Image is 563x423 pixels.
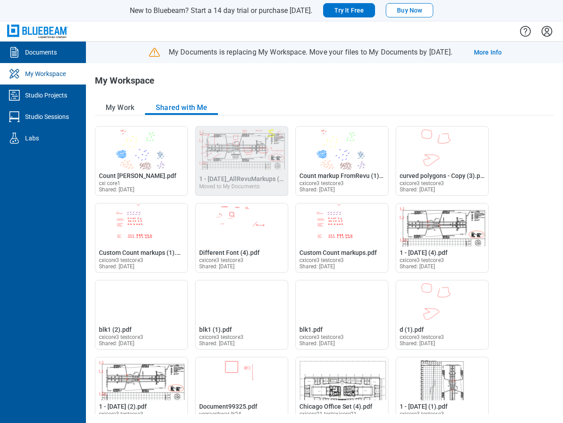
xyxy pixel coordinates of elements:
img: Document99325.pdf [196,357,288,400]
span: cxicore3 testcore3 [299,257,344,263]
svg: Studio Projects [7,88,21,102]
div: Open Count markup FromRevu (1).pdf in Editor [295,126,388,196]
div: Open Different Font (4).pdf in Editor [195,203,288,273]
span: 1 - [DATE] (1).pdf [400,403,448,410]
div: Documents [25,48,57,57]
span: cxicore3 testcore3 [99,257,143,263]
span: Shared: [DATE] [99,263,134,270]
span: cxicore3 testcore3 [400,334,444,340]
button: Buy Now [386,3,433,17]
svg: Studio Sessions [7,110,21,124]
span: Shared: [DATE] [400,186,435,193]
div: Open Count markup FromRevu.pdf in Editor [95,126,188,196]
span: cxicore21 testcxicore21 [299,411,357,417]
span: Shared: [DATE] [99,340,134,347]
span: cxicore3 testcore3 [199,257,243,263]
span: cxicore3 testcore3 [299,180,344,186]
a: Moved to My Documents [199,175,296,190]
div: Open curved polygons - Copy (3).pdf in Editor [396,126,489,196]
img: Custom Count markups.pdf [296,203,388,246]
div: Moved to My Documents [199,183,274,190]
img: Chicago Office Set (4).pdf [296,357,388,400]
img: blk1.pdf [296,280,388,323]
img: 1 - 12.7.2020_AllRevuMarkups (1).pdf [196,127,288,169]
img: Count markup FromRevu (1).pdf [296,127,388,169]
span: Shared: [DATE] [199,340,235,347]
span: cxicore3 testcore3 [99,411,143,417]
img: 1 - 12.7.2020 (4).pdf [396,203,488,246]
div: Studio Projects [25,91,67,100]
span: blk1 (1).pdf [199,326,232,333]
button: Try It Free [323,3,375,17]
span: cxicore3 testcore3 [400,257,444,263]
span: Shared: [DATE] [400,263,435,270]
img: Different Font (4).pdf [196,203,288,246]
span: 1 - [DATE] (2).pdf [99,403,147,410]
span: Shared: [DATE] [299,186,335,193]
button: Settings [540,24,554,39]
span: Shared: [DATE] [199,263,235,270]
span: Chicago Office Set (4).pdf [299,403,372,410]
span: curved polygons - Copy (3).pdf [400,172,486,179]
img: d (1).pdf [396,280,488,323]
span: cxi core1 [99,180,120,186]
span: Shared: [DATE] [299,263,335,270]
div: My Workspace [25,69,66,78]
div: Open 1 - 12.7.2020 (4).pdf in Editor [396,203,489,273]
span: cxicore3 testcore3 [199,334,243,340]
div: Studio Sessions [25,112,69,121]
span: Shared: [DATE] [99,186,134,193]
span: Shared: [DATE] [400,340,435,347]
svg: Documents [7,45,21,59]
div: Labs [25,134,39,143]
img: Count markup FromRevu.pdf [95,127,188,169]
img: Bluebeam, Inc. [7,25,68,38]
span: Document99325.pdf [199,403,257,410]
div: Open Custom Count markups.pdf in Editor [295,203,388,273]
span: cxicore3 testcore3 [299,334,344,340]
span: veeraeshwar lk24 [199,411,242,417]
p: My Documents is replacing My Workspace. Move your files to My Documents by [DATE]. [169,47,452,57]
img: 1 - 12.7.2020 (1).pdf [396,357,488,400]
span: 1 - [DATE]_AllRevuMarkups (1).pdf [199,175,296,182]
span: blk1.pdf [299,326,323,333]
span: blk1 (2).pdf [99,326,132,333]
span: cxicore3 testcore3 [400,180,444,186]
span: 1 - [DATE] (4).pdf [400,249,448,256]
span: Count [PERSON_NAME].pdf [99,172,176,179]
img: blk1 (2).pdf [95,280,188,323]
span: Shared: [DATE] [299,340,335,347]
div: Open blk1.pdf in Editor [295,280,388,350]
span: d (1).pdf [400,326,424,333]
span: Different Font (4).pdf [199,249,260,256]
div: Open d (1).pdf in Editor [396,280,489,350]
span: Custom Count markups.pdf [299,249,377,256]
div: Open blk1 (2).pdf in Editor [95,280,188,350]
img: curved polygons - Copy (3).pdf [396,127,488,169]
button: My Work [95,101,145,115]
span: Custom Count markups (1).pdf [99,249,186,256]
img: Custom Count markups (1).pdf [95,203,188,246]
svg: Labs [7,131,21,145]
img: blk1 (1).pdf [196,280,288,323]
img: 1 - 12.7.2020 (2).pdf [95,357,188,400]
a: More Info [474,48,502,57]
div: 1 - 12.7.2020_AllRevuMarkups (1).pdf [195,126,288,196]
span: Count markup FromRevu (1).pdf [299,172,390,179]
svg: My Workspace [7,67,21,81]
div: Open blk1 (1).pdf in Editor [195,280,288,350]
span: New to Bluebeam? Start a 14 day trial or purchase [DATE]. [130,6,312,15]
span: cxicore3 testcore3 [400,411,444,417]
h1: My Workspace [95,76,154,90]
div: Open Custom Count markups (1).pdf in Editor [95,203,188,273]
span: cxicore3 testcore3 [99,334,143,340]
button: Shared with Me [145,101,218,115]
